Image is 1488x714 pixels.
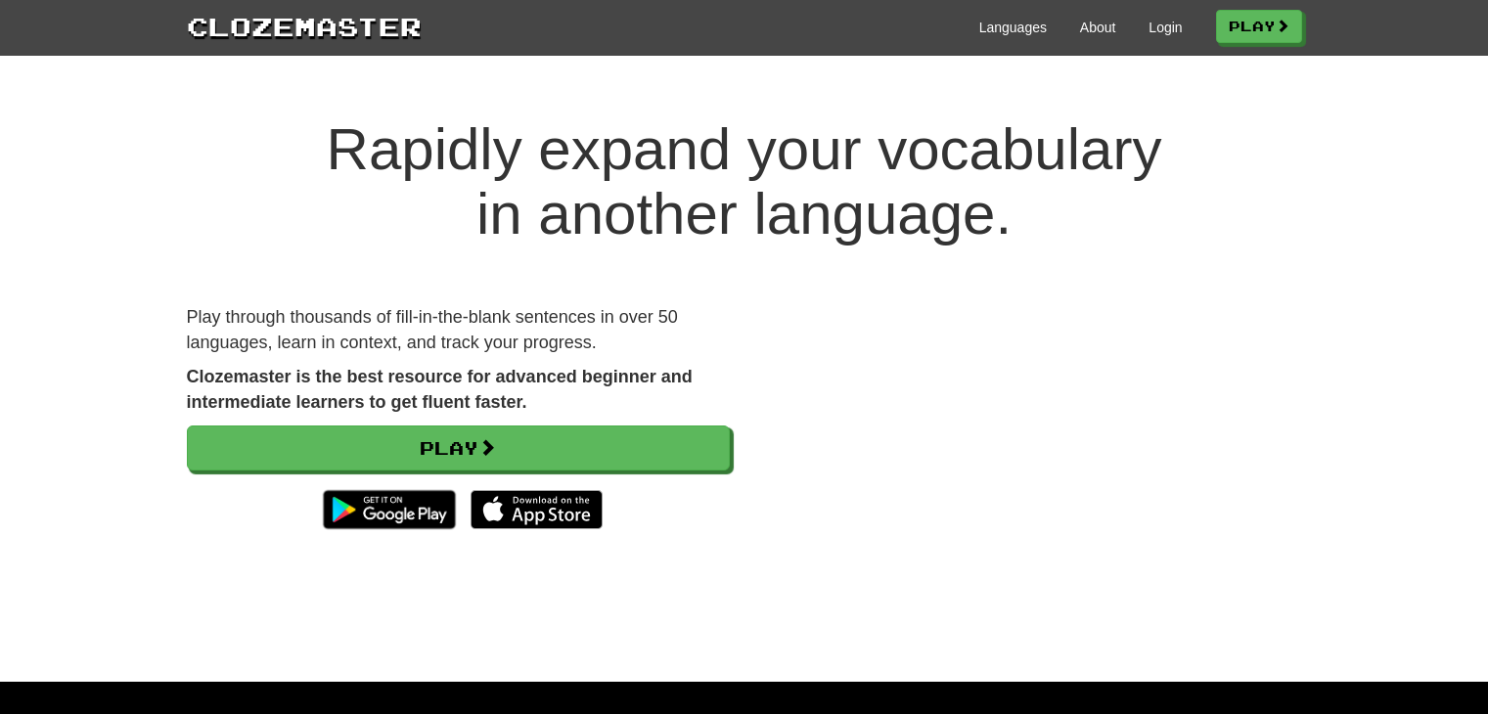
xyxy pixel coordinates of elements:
img: Get it on Google Play [313,480,465,539]
p: Play through thousands of fill-in-the-blank sentences in over 50 languages, learn in context, and... [187,305,730,355]
img: Download_on_the_App_Store_Badge_US-UK_135x40-25178aeef6eb6b83b96f5f2d004eda3bffbb37122de64afbaef7... [471,490,603,529]
a: About [1080,18,1116,37]
a: Languages [979,18,1047,37]
a: Play [1216,10,1302,43]
a: Play [187,425,730,470]
strong: Clozemaster is the best resource for advanced beginner and intermediate learners to get fluent fa... [187,367,693,412]
a: Login [1149,18,1182,37]
a: Clozemaster [187,8,422,44]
